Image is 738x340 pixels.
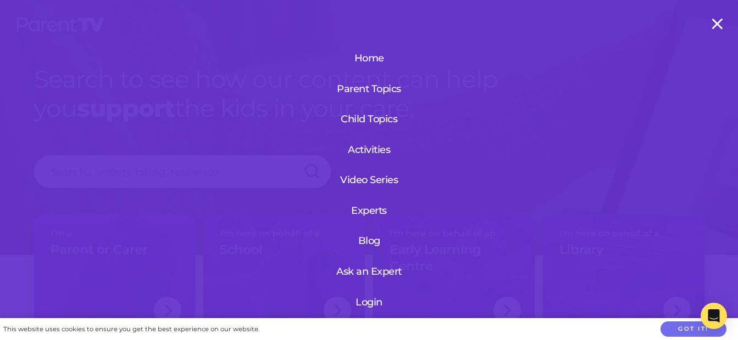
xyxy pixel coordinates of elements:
a: Child Topics [331,105,407,133]
a: Ask an Expert [331,257,407,286]
a: Activities [331,135,407,164]
button: Got it! [661,321,726,337]
div: Open Intercom Messenger [701,303,727,329]
a: Experts [331,196,407,225]
a: Login [303,288,435,316]
div: This website uses cookies to ensure you get the best experience on our website. [3,324,259,335]
a: Home [331,44,407,72]
a: Blog [331,226,407,255]
a: Parent Topics [331,75,407,103]
a: Video Series [331,166,407,194]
